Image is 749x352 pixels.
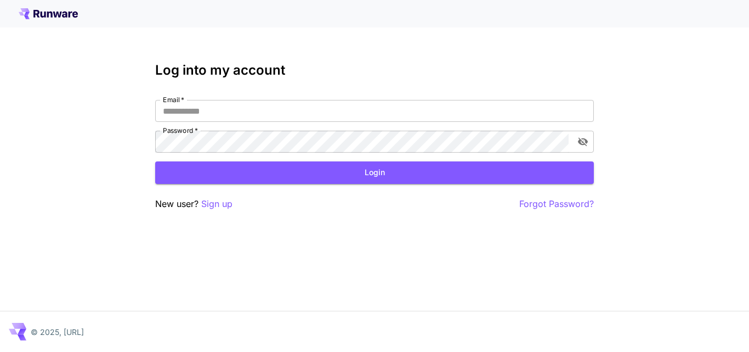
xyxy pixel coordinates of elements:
[31,326,84,338] p: © 2025, [URL]
[155,161,594,184] button: Login
[163,126,198,135] label: Password
[163,95,184,104] label: Email
[155,197,232,211] p: New user?
[201,197,232,211] button: Sign up
[519,197,594,211] button: Forgot Password?
[155,63,594,78] h3: Log into my account
[573,132,593,152] button: toggle password visibility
